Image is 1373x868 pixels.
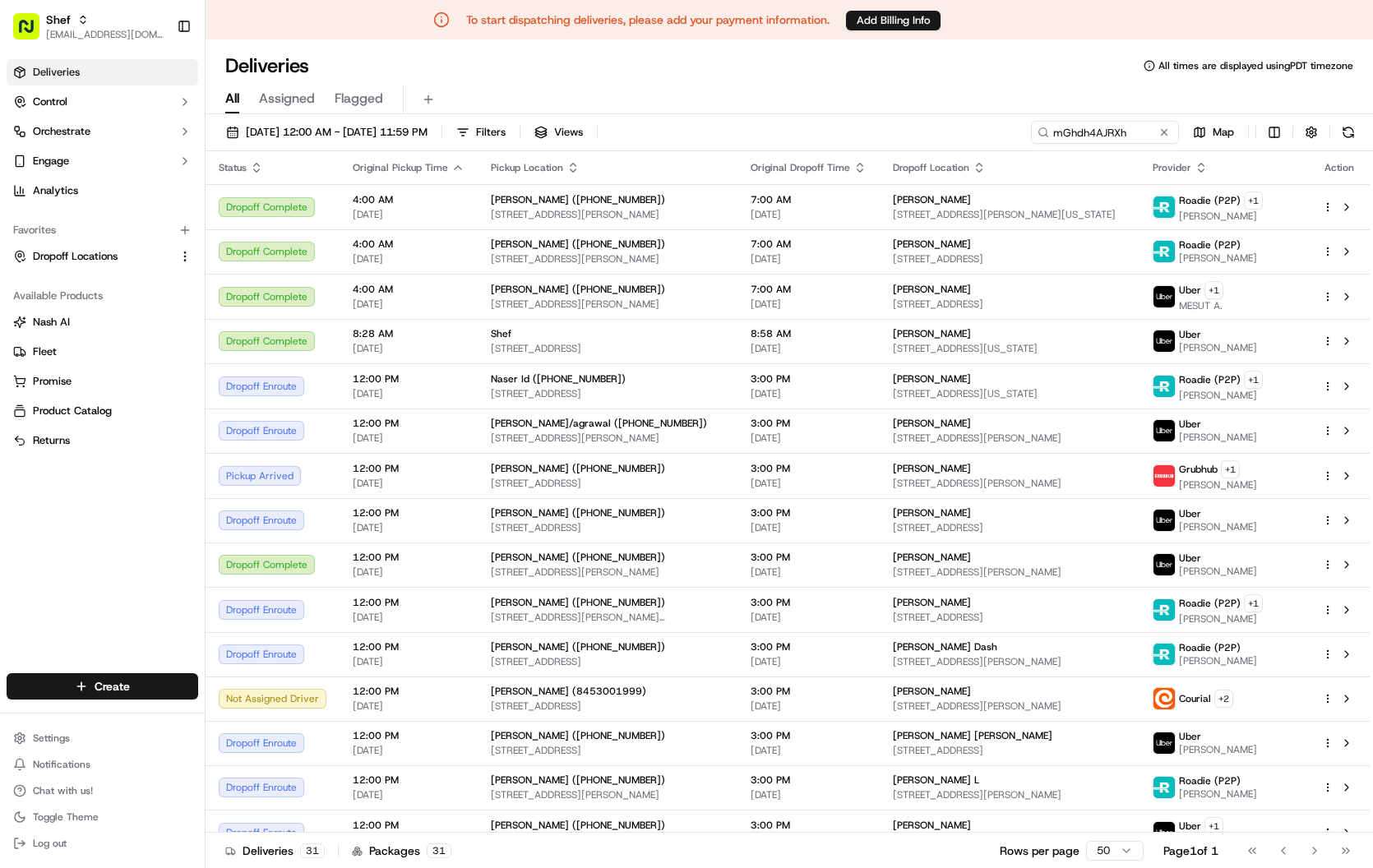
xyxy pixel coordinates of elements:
[7,753,198,776] button: Notifications
[1153,161,1191,174] span: Provider
[13,404,192,418] a: Product Catalog
[1153,241,1175,262] img: roadie-logo-v2.jpg
[353,551,465,564] span: 12:00 PM
[846,11,941,30] button: Add Billing Info
[335,89,383,108] span: Flagged
[1179,507,1201,520] span: Uber
[751,462,867,475] span: 3:00 PM
[95,678,130,695] span: Create
[7,398,198,424] button: Product Catalog
[300,843,325,858] div: 31
[7,727,198,750] button: Settings
[751,744,867,757] span: [DATE]
[751,283,867,296] span: 7:00 AM
[1179,373,1241,386] span: Roadie (P2P)
[33,837,67,850] span: Log out
[1179,787,1257,801] span: [PERSON_NAME]
[1153,599,1175,621] img: roadie-logo-v2.jpg
[751,208,867,221] span: [DATE]
[33,784,93,797] span: Chat with us!
[33,374,72,389] span: Promise
[7,178,198,204] a: Analytics
[1153,554,1175,575] img: uber-new-logo.jpeg
[751,521,867,534] span: [DATE]
[219,121,435,144] button: [DATE] 12:00 AM - [DATE] 11:59 PM
[1179,565,1257,578] span: [PERSON_NAME]
[1179,341,1257,354] span: [PERSON_NAME]
[893,685,971,698] span: [PERSON_NAME]
[491,506,665,519] span: [PERSON_NAME] ([PHONE_NUMBER])
[751,566,867,579] span: [DATE]
[893,655,1126,668] span: [STREET_ADDRESS][PERSON_NAME]
[491,521,724,534] span: [STREET_ADDRESS]
[13,374,192,389] a: Promise
[1153,465,1175,487] img: 5e692f75ce7d37001a5d71f1
[491,640,665,653] span: [PERSON_NAME] ([PHONE_NUMBER])
[491,193,665,206] span: [PERSON_NAME] ([PHONE_NUMBER])
[1244,594,1263,612] button: +1
[7,832,198,855] button: Log out
[491,342,724,355] span: [STREET_ADDRESS]
[1153,688,1175,709] img: couriallogo.png
[353,477,465,490] span: [DATE]
[491,788,724,801] span: [STREET_ADDRESS][PERSON_NAME]
[1179,520,1257,533] span: [PERSON_NAME]
[1179,612,1263,626] span: [PERSON_NAME]
[491,477,724,490] span: [STREET_ADDRESS]
[353,327,465,340] span: 8:28 AM
[1179,418,1201,431] span: Uber
[353,283,465,296] span: 4:00 AM
[353,773,465,787] span: 12:00 PM
[751,387,867,400] span: [DATE]
[1179,641,1241,654] span: Roadie (P2P)
[33,758,90,771] span: Notifications
[466,12,830,28] p: To start dispatching deliveries, please add your payment information.
[353,640,465,653] span: 12:00 PM
[33,732,70,745] span: Settings
[751,432,867,445] span: [DATE]
[353,208,465,221] span: [DATE]
[1153,286,1175,307] img: uber-new-logo.jpeg
[33,249,118,264] span: Dropoff Locations
[353,387,465,400] span: [DATE]
[7,673,198,699] button: Create
[33,154,69,169] span: Engage
[1179,299,1223,312] span: MESUT A.
[353,372,465,386] span: 12:00 PM
[893,640,997,653] span: [PERSON_NAME] Dash
[1153,732,1175,754] img: uber-new-logo.jpeg
[751,342,867,355] span: [DATE]
[893,193,971,206] span: [PERSON_NAME]
[33,183,78,198] span: Analytics
[353,193,465,206] span: 4:00 AM
[353,432,465,445] span: [DATE]
[1179,730,1201,743] span: Uber
[491,252,724,265] span: [STREET_ADDRESS][PERSON_NAME]
[491,432,724,445] span: [STREET_ADDRESS][PERSON_NAME]
[893,773,979,787] span: [PERSON_NAME] L
[1204,817,1223,835] button: +1
[491,729,665,742] span: [PERSON_NAME] ([PHONE_NUMBER])
[7,309,198,335] button: Nash AI
[353,744,465,757] span: [DATE]
[1153,420,1175,441] img: uber-new-logo.jpeg
[7,806,198,829] button: Toggle Theme
[7,427,198,454] button: Returns
[1153,330,1175,352] img: uber-new-logo.jpeg
[751,655,867,668] span: [DATE]
[491,417,707,430] span: [PERSON_NAME]/agrawal ([PHONE_NUMBER])
[7,59,198,85] a: Deliveries
[1163,843,1218,859] div: Page 1 of 1
[352,843,451,859] div: Packages
[893,699,1126,713] span: [STREET_ADDRESS][PERSON_NAME]
[1031,121,1179,144] input: Type to search
[1322,161,1357,174] div: Action
[1179,389,1263,402] span: [PERSON_NAME]
[846,10,941,30] a: Add Billing Info
[893,551,971,564] span: [PERSON_NAME]
[246,125,428,140] span: [DATE] 12:00 AM - [DATE] 11:59 PM
[893,462,971,475] span: [PERSON_NAME]
[751,298,867,311] span: [DATE]
[751,640,867,653] span: 3:00 PM
[353,521,465,534] span: [DATE]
